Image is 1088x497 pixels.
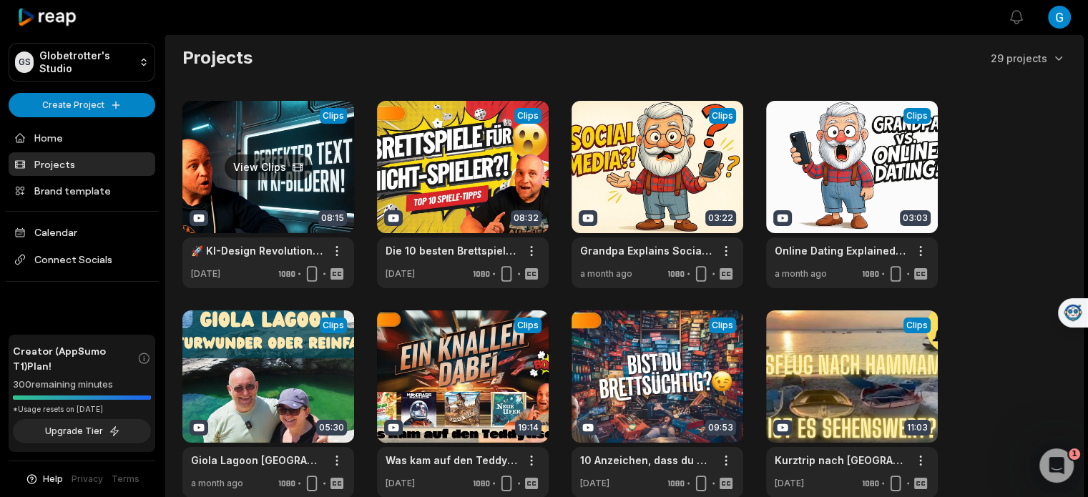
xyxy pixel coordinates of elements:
button: Create Project [9,93,155,117]
div: *Usage resets on [DATE] [13,404,151,415]
a: Brand template [9,179,155,202]
a: 10 Anzeichen, dass du brettsüchtig bist – Wie schlimm ist es bei dir? | Brettspiel Teddy [580,453,712,468]
a: Grandpa Explains Social Media – How Did We Get Here? [580,243,712,258]
div: GS [15,51,34,73]
iframe: Intercom live chat [1039,448,1074,483]
div: 300 remaining minutes [13,378,151,392]
button: 29 projects [991,51,1066,66]
a: Projects [9,152,155,176]
span: 1 [1069,448,1080,460]
p: Globetrotter's Studio [39,49,133,75]
span: Connect Socials [9,247,155,272]
span: Help [43,473,63,486]
h2: Projects [182,46,253,69]
a: Was kam auf den Teddytisch? | [GEOGRAPHIC_DATA], [GEOGRAPHIC_DATA], Neue Ufer & Zoff am [GEOGRAPH... [386,453,517,468]
button: Upgrade Tier [13,419,151,443]
a: 🚀 KI-Design Revolution! Ist Ideogram das beste Tool für Thumbnails? 🎨🔥 [191,243,323,258]
a: Terms [112,473,139,486]
a: Die 10 besten Brettspiele 2025 – Für [PERSON_NAME], die eigentlich keine Brettspiele mögen 🎲🔥 [386,243,517,258]
a: Online Dating Explained by Grandpa – Why Swiping Won’t Find You Love! [775,243,906,258]
button: Help [25,473,63,486]
a: Home [9,126,155,149]
a: Calendar [9,220,155,244]
a: Giola Lagoon [GEOGRAPHIC_DATA]: Naturwunder oder Touristenfalle? Unsere ehrliche Meinung! [191,453,323,468]
a: Privacy [72,473,103,486]
a: Kurztrip nach [GEOGRAPHIC_DATA], Tunesien: Lohnt sich der Besuch? | [PERSON_NAME] und [PERSON_NAM... [775,453,906,468]
span: Creator (AppSumo T1) Plan! [13,343,137,373]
